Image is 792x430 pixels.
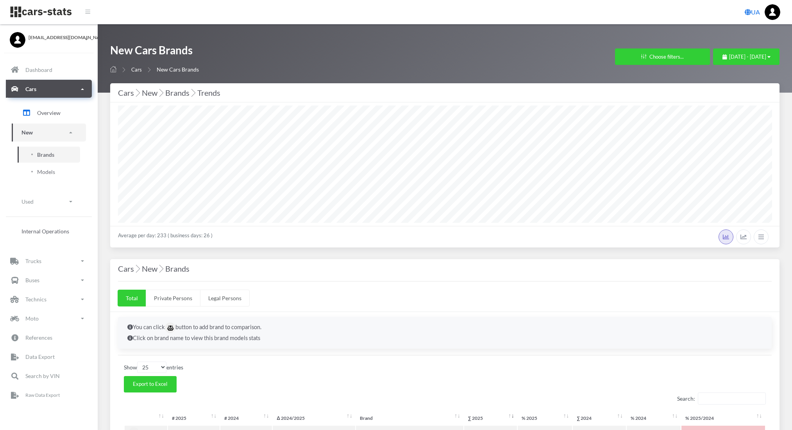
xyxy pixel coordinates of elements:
[729,54,766,60] span: [DATE] - [DATE]
[713,48,779,65] button: [DATE] - [DATE]
[133,381,167,387] span: Export to Excel
[200,290,250,306] a: Legal Persons
[110,43,199,61] h1: New Cars Brands
[25,391,60,400] p: Raw Data Export
[124,376,177,392] button: Export to Excel
[12,124,86,142] a: New
[615,48,710,65] button: Choose filters...
[10,6,72,18] img: navbar brand
[12,193,86,210] a: Used
[518,411,572,425] th: %&nbsp;2025: activate to sort column ascending
[25,256,41,266] p: Trucks
[37,168,55,176] span: Models
[220,411,272,425] th: #&nbsp;2024: activate to sort column ascending
[273,411,355,425] th: Δ&nbsp;2024/2025: activate to sort column ascending
[18,147,80,163] a: Brands
[37,109,61,117] span: Overview
[698,392,766,405] input: Search:
[6,252,92,270] a: Trucks
[124,362,183,373] label: Show entries
[18,164,80,180] a: Models
[131,66,142,73] a: Cars
[12,103,86,123] a: Overview
[6,310,92,328] a: Moto
[146,290,200,306] a: Private Persons
[118,262,772,275] h4: Cars New Brands
[6,386,92,404] a: Raw Data Export
[25,314,39,324] p: Moto
[25,65,52,75] p: Dashboard
[464,411,517,425] th: ∑&nbsp;2025: activate to sort column ascending
[6,290,92,308] a: Technics
[12,223,86,239] a: Internal Operations
[110,226,779,247] div: Average per day: 233 ( business days: 26 )
[21,128,33,138] p: New
[118,86,772,99] div: Cars New Brands Trends
[118,317,772,349] div: You can click button to add brand to comparison. Click on brand name to view this brand models stats
[29,34,88,41] span: [EMAIL_ADDRESS][DOMAIN_NAME]
[25,84,36,94] p: Cars
[25,295,46,305] p: Technics
[21,197,34,206] p: Used
[6,271,92,289] a: Buses
[118,290,146,306] a: Total
[25,352,55,362] p: Data Export
[627,411,681,425] th: %&nbsp;2024: activate to sort column ascending
[677,392,766,405] label: Search:
[6,348,92,366] a: Data Export
[37,150,54,159] span: Brands
[137,362,166,373] select: Showentries
[6,367,92,385] a: Search by VIN
[125,411,167,425] th: : activate to sort column ascending
[681,411,765,425] th: %&nbsp;2025/2024: activate to sort column ascending
[21,227,69,235] span: Internal Operations
[25,333,52,343] p: References
[25,371,60,381] p: Search by VIN
[573,411,626,425] th: ∑&nbsp;2024: activate to sort column ascending
[157,66,199,73] span: New Cars Brands
[6,61,92,79] a: Dashboard
[6,80,92,98] a: Cars
[356,411,463,425] th: Brand: activate to sort column ascending
[6,329,92,347] a: References
[25,276,39,285] p: Buses
[168,411,220,425] th: #&nbsp;2025: activate to sort column ascending
[765,4,780,20] img: ...
[10,32,88,41] a: [EMAIL_ADDRESS][DOMAIN_NAME]
[742,4,763,20] a: UA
